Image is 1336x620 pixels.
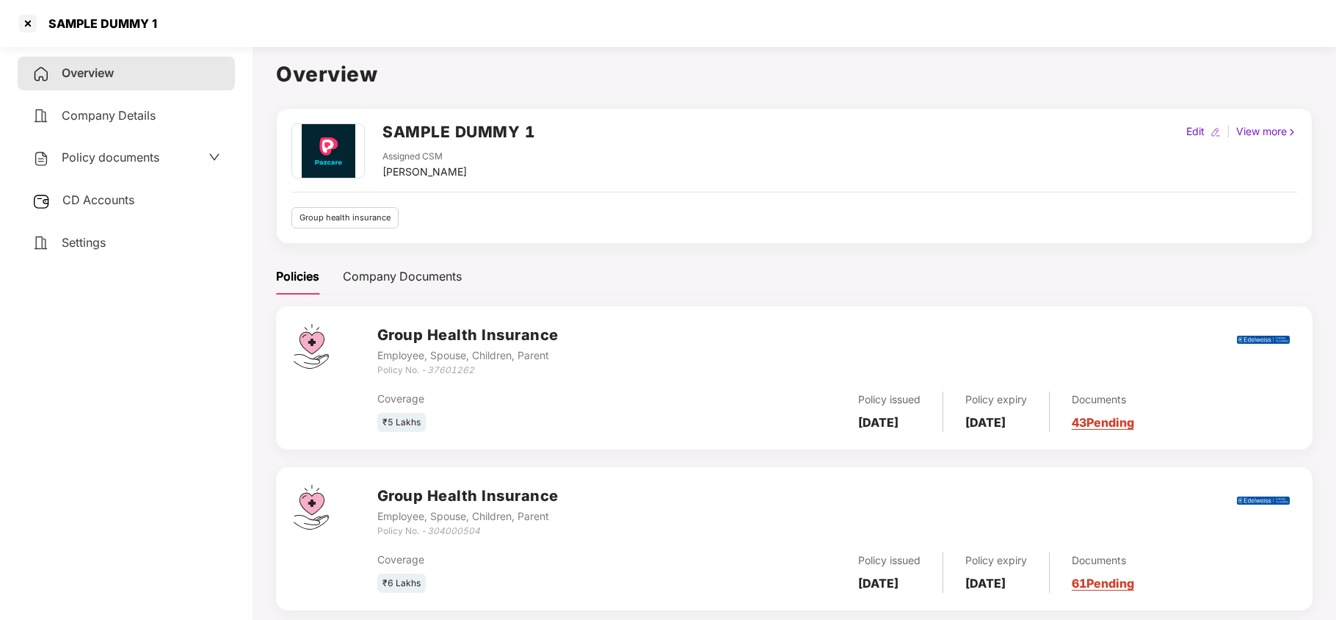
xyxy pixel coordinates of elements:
[1237,497,1290,505] img: edel.png
[62,108,156,123] span: Company Details
[276,58,1313,90] h1: Overview
[32,234,50,252] img: svg+xml;base64,PHN2ZyB4bWxucz0iaHR0cDovL3d3dy53My5vcmcvMjAwMC9zdmciIHdpZHRoPSIyNCIgaGVpZ2h0PSIyNC...
[32,107,50,125] img: svg+xml;base64,PHN2ZyB4bWxucz0iaHR0cDovL3d3dy53My5vcmcvMjAwMC9zdmciIHdpZHRoPSIyNCIgaGVpZ2h0PSIyNC...
[1237,336,1290,344] img: edel.png
[62,192,134,207] span: CD Accounts
[291,207,399,228] div: Group health insurance
[1072,392,1134,408] div: Documents
[32,192,51,210] img: svg+xml;base64,PHN2ZyB3aWR0aD0iMjUiIGhlaWdodD0iMjQiIHZpZXdCb3g9IjAgMCAyNSAyNCIgZmlsbD0ibm9uZSIgeG...
[858,415,898,430] b: [DATE]
[858,392,921,408] div: Policy issued
[294,324,329,369] img: svg+xml;base64,PHN2ZyB4bWxucz0iaHR0cDovL3d3dy53My5vcmcvMjAwMC9zdmciIHdpZHRoPSI0Ny43MTQiIGhlaWdodD...
[965,552,1027,569] div: Policy expiry
[377,347,559,364] div: Employee, Spouse, Children, Parent
[377,508,559,525] div: Employee, Spouse, Children, Parent
[1233,123,1300,140] div: View more
[427,364,474,375] i: 37601262
[382,120,535,144] h2: SAMPLE DUMMY 1
[377,413,426,433] div: ₹5 Lakhs
[382,150,467,164] div: Assigned CSM
[377,391,683,407] div: Coverage
[1072,552,1134,569] div: Documents
[1287,127,1297,137] img: rightIcon
[276,267,319,286] div: Policies
[1210,127,1221,137] img: editIcon
[965,392,1027,408] div: Policy expiry
[965,415,1006,430] b: [DATE]
[62,65,114,80] span: Overview
[377,485,559,508] h3: Group Health Insurance
[377,552,683,568] div: Coverage
[32,65,50,83] img: svg+xml;base64,PHN2ZyB4bWxucz0iaHR0cDovL3d3dy53My5vcmcvMjAwMC9zdmciIHdpZHRoPSIyNCIgaGVpZ2h0PSIyNC...
[343,267,462,286] div: Company Documents
[427,525,480,536] i: 304000504
[965,576,1006,591] b: [DATE]
[1072,415,1134,430] a: 43 Pending
[377,324,559,347] h3: Group Health Insurance
[294,485,329,530] img: svg+xml;base64,PHN2ZyB4bWxucz0iaHR0cDovL3d3dy53My5vcmcvMjAwMC9zdmciIHdpZHRoPSI0Ny43MTQiIGhlaWdodD...
[32,150,50,167] img: svg+xml;base64,PHN2ZyB4bWxucz0iaHR0cDovL3d3dy53My5vcmcvMjAwMC9zdmciIHdpZHRoPSIyNCIgaGVpZ2h0PSIyNC...
[294,124,362,178] img: Pazcare_Alternative_logo-01-01.png
[377,525,559,538] div: Policy No. -
[858,552,921,569] div: Policy issued
[62,150,159,165] span: Policy documents
[377,574,426,594] div: ₹6 Lakhs
[1072,576,1134,591] a: 61 Pending
[208,151,220,163] span: down
[382,164,467,180] div: [PERSON_NAME]
[377,364,559,378] div: Policy No. -
[1183,123,1208,140] div: Edit
[62,235,106,250] span: Settings
[40,16,157,31] div: SAMPLE DUMMY 1
[858,576,898,591] b: [DATE]
[1224,123,1233,140] div: |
